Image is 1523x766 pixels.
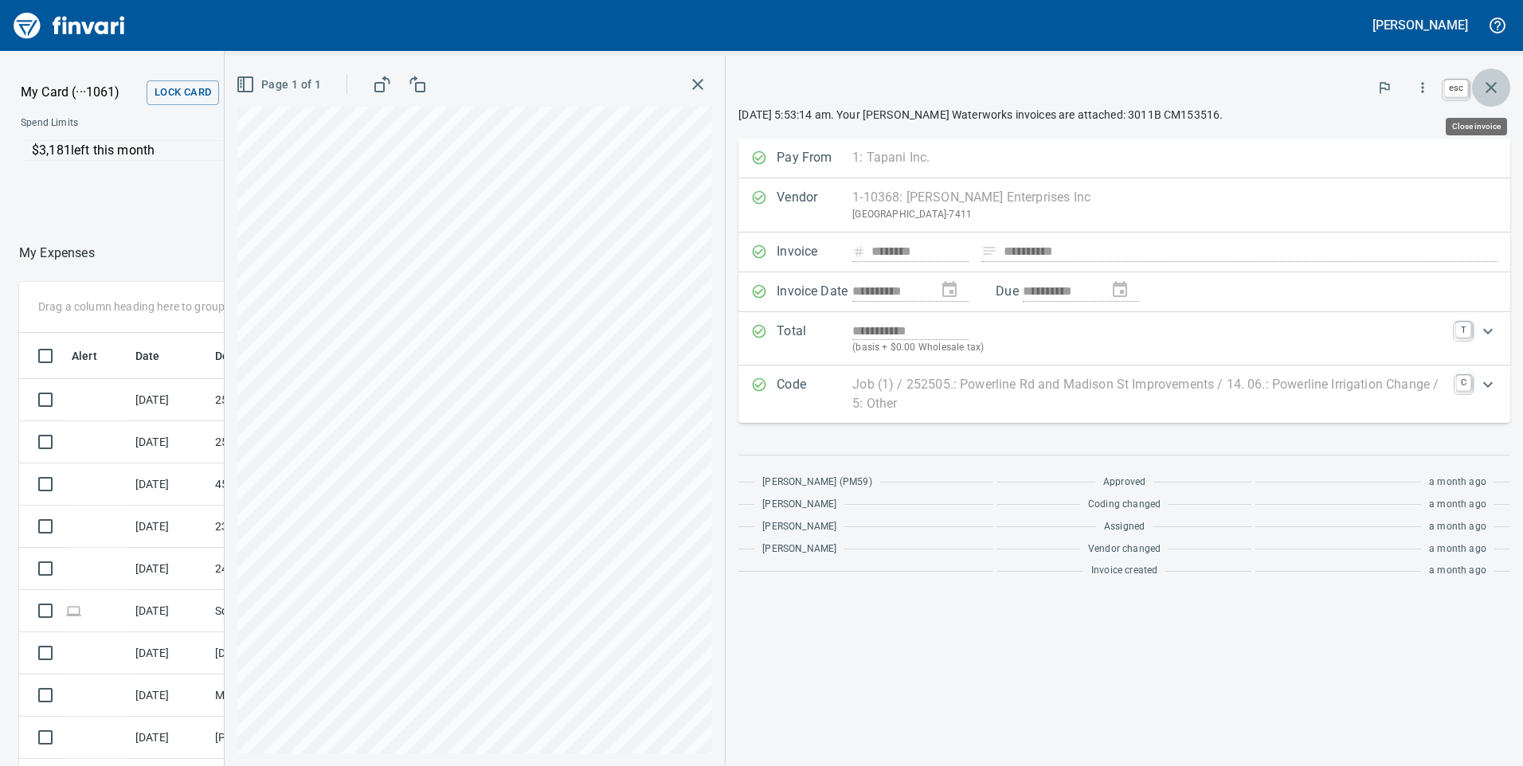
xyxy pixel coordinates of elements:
td: 235526 [209,506,352,548]
td: 252005.4000 [209,421,352,463]
td: 4598.65 [209,463,352,506]
div: Expand [738,312,1510,365]
p: Total [777,322,852,356]
span: a month ago [1429,563,1486,579]
button: Page 1 of 1 [233,70,327,100]
td: [DATE] Invoice 0044476536 from [MEDICAL_DATA] Industrial (1-30405) [209,632,352,674]
span: Lock Card [155,84,211,102]
a: esc [1444,80,1468,97]
span: Alert [72,346,118,365]
span: a month ago [1429,497,1486,513]
span: Date [135,346,181,365]
span: [PERSON_NAME] [762,541,836,557]
p: My Card (···1061) [21,83,140,102]
span: Description [215,346,275,365]
p: $3,181 left this month [32,141,531,160]
button: [PERSON_NAME] [1368,13,1472,37]
td: 252505 [209,379,352,421]
td: 242001 [209,548,352,590]
span: Assigned [1104,519,1145,535]
td: [DATE] [129,674,209,717]
span: Coding changed [1088,497,1161,513]
span: Page 1 of 1 [239,75,321,95]
div: Expand [738,365,1510,423]
td: [DATE] [129,463,209,506]
td: [DATE] [129,632,209,674]
span: Vendor changed [1088,541,1161,557]
td: [DATE] [129,421,209,463]
span: a month ago [1429,475,1486,490]
td: [DATE] [129,506,209,548]
p: Code [777,375,852,413]
button: Flag [1367,70,1402,105]
p: Drag a column heading here to group the table [38,299,272,315]
span: Date [135,346,160,365]
p: My Expenses [19,244,95,263]
td: [DATE] [129,590,209,632]
a: C [1456,375,1471,391]
button: More [1405,70,1440,105]
a: T [1455,322,1471,338]
span: [PERSON_NAME] [762,519,836,535]
button: Lock Card [147,80,219,105]
p: [DATE] 5:53:14 am. Your [PERSON_NAME] Waterworks invoices are attached: 3011B CM153516. [738,107,1510,123]
span: a month ago [1429,541,1486,557]
td: [DATE] [129,717,209,759]
span: Description [215,346,296,365]
span: Spend Limits [21,115,308,131]
span: a month ago [1429,519,1486,535]
p: Job (1) / 252505.: Powerline Rd and Madison St Improvements / 14. 06.: Powerline Irrigation Chang... [852,375,1446,413]
p: Online allowed [8,161,542,177]
p: (basis + $0.00 Wholesale tax) [852,340,1446,356]
img: Finvari [10,6,129,45]
span: Invoice created [1091,563,1158,579]
td: [PERSON_NAME] Mexican Food Nampa ID [209,717,352,759]
span: Approved [1103,475,1145,490]
span: [PERSON_NAME] (PM59) [762,475,871,490]
span: [PERSON_NAME] [762,497,836,513]
span: Online transaction [65,605,82,616]
td: [DATE] [129,379,209,421]
td: Sq *[PERSON_NAME] RestauraN [DOMAIN_NAME] WA [209,590,352,632]
nav: breadcrumb [19,244,95,263]
td: [DATE] [129,548,209,590]
td: Maverik #468 Pasco WA [209,674,352,717]
h5: [PERSON_NAME] [1372,17,1468,33]
span: Alert [72,346,97,365]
